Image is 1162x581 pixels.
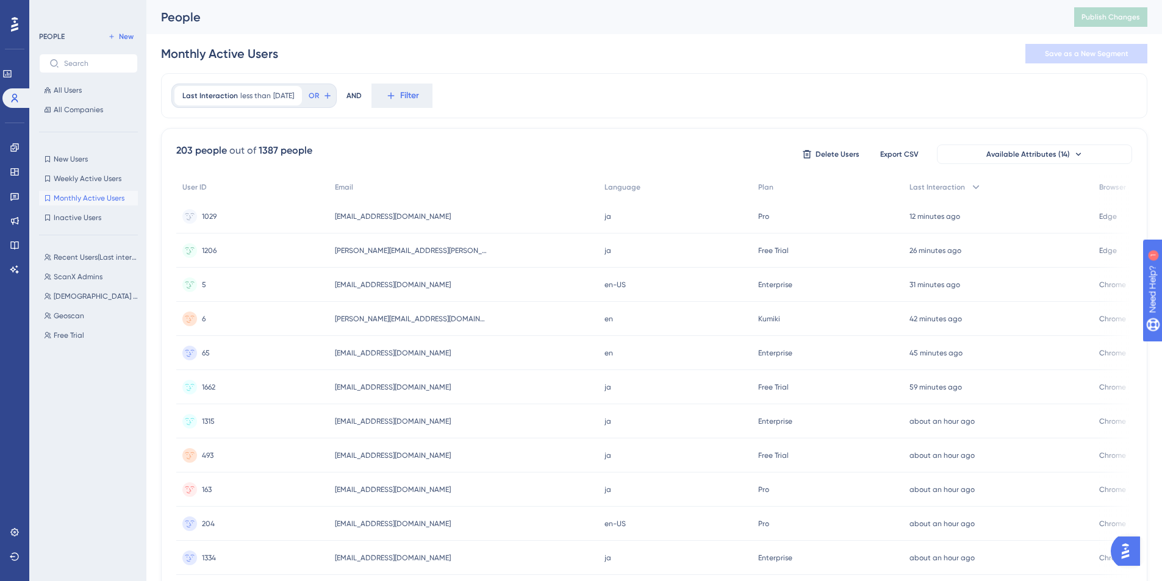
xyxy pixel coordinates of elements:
span: ScanX Admins [54,272,102,282]
span: 1206 [202,246,217,255]
span: Pro [758,519,769,529]
button: Save as a New Segment [1025,44,1147,63]
span: Free Trial [758,246,789,255]
span: 1029 [202,212,217,221]
button: Filter [371,84,432,108]
time: 26 minutes ago [909,246,961,255]
button: Publish Changes [1074,7,1147,27]
span: [EMAIL_ADDRESS][DOMAIN_NAME] [335,348,451,358]
span: [DEMOGRAPHIC_DATA] users [54,291,140,301]
span: ja [604,382,611,392]
button: ScanX Admins [39,269,145,284]
button: New Users [39,152,138,166]
span: en-US [604,280,626,290]
span: Plan [758,182,773,192]
button: [DEMOGRAPHIC_DATA] users [39,289,145,304]
span: 1315 [202,416,215,426]
div: PEOPLE [39,32,65,41]
span: Delete Users [816,149,859,159]
span: Chrome [1099,382,1126,392]
span: en [604,314,613,324]
div: Monthly Active Users [161,45,278,62]
span: Enterprise [758,280,792,290]
span: Chrome [1099,280,1126,290]
time: 31 minutes ago [909,280,960,289]
time: about an hour ago [909,417,975,426]
span: Save as a New Segment [1045,49,1128,59]
span: Free Trial [758,382,789,392]
span: Chrome [1099,348,1126,358]
time: 59 minutes ago [909,383,962,391]
div: AND [346,84,362,108]
button: Geoscan [39,308,145,323]
span: Kumiki [758,314,780,324]
span: Monthly Active Users [54,193,124,203]
span: Free Trial [758,451,789,460]
span: Export CSV [880,149,919,159]
span: Pro [758,485,769,494]
span: Weekly Active Users [54,174,121,184]
button: Inactive Users [39,210,138,225]
div: 203 people [176,143,227,158]
span: Enterprise [758,416,792,426]
time: about an hour ago [909,451,975,460]
time: 45 minutes ago [909,349,963,357]
button: Monthly Active Users [39,191,138,205]
span: Last Interaction [909,182,965,192]
span: [EMAIL_ADDRESS][DOMAIN_NAME] [335,382,451,392]
button: Recent Users(Last interaction - 10 months) [39,250,145,265]
span: less than [240,91,271,101]
span: Need Help? [29,3,76,18]
span: Free Trial [54,330,84,340]
span: ja [604,246,611,255]
div: People [161,9,1044,26]
span: Publish Changes [1081,12,1140,22]
button: Export CSV [869,144,930,164]
button: Weekly Active Users [39,171,138,186]
span: ja [604,553,611,563]
span: Enterprise [758,348,792,358]
input: Search [64,59,127,68]
span: [EMAIL_ADDRESS][DOMAIN_NAME] [335,212,451,221]
span: New [119,32,134,41]
div: out of [229,143,256,158]
button: Delete Users [800,144,861,164]
span: 1334 [202,553,216,563]
time: 42 minutes ago [909,315,962,323]
span: [EMAIL_ADDRESS][DOMAIN_NAME] [335,519,451,529]
span: Edge [1099,212,1117,221]
span: Chrome [1099,553,1126,563]
span: 65 [202,348,210,358]
span: Enterprise [758,553,792,563]
span: Chrome [1099,416,1126,426]
span: [PERSON_NAME][EMAIL_ADDRESS][PERSON_NAME][DOMAIN_NAME] [335,246,487,255]
time: 12 minutes ago [909,212,960,221]
time: about an hour ago [909,519,975,528]
span: Chrome [1099,451,1126,460]
div: 1387 people [259,143,312,158]
span: 204 [202,519,215,529]
span: Chrome [1099,485,1126,494]
span: 6 [202,314,206,324]
span: Chrome [1099,519,1126,529]
span: OR [309,91,319,101]
span: [PERSON_NAME][EMAIL_ADDRESS][DOMAIN_NAME] [335,314,487,324]
span: [EMAIL_ADDRESS][DOMAIN_NAME] [335,451,451,460]
span: 163 [202,485,212,494]
span: Filter [400,88,419,103]
button: New [104,29,138,44]
span: Language [604,182,640,192]
time: about an hour ago [909,554,975,562]
span: Pro [758,212,769,221]
span: Available Attributes (14) [986,149,1070,159]
span: Inactive Users [54,213,101,223]
span: User ID [182,182,207,192]
span: [EMAIL_ADDRESS][DOMAIN_NAME] [335,416,451,426]
time: about an hour ago [909,485,975,494]
span: Email [335,182,353,192]
button: Free Trial [39,328,145,343]
button: All Companies [39,102,138,117]
span: All Companies [54,105,103,115]
button: All Users [39,83,138,98]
